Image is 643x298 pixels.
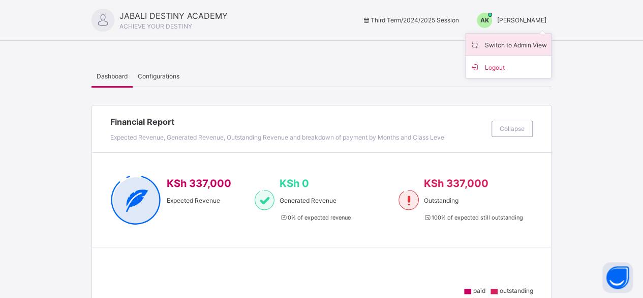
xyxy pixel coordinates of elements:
[500,287,533,294] span: outstanding
[500,124,525,133] span: Collapse
[362,16,459,24] span: session/term information
[167,177,231,189] span: KSh 337,000
[280,196,350,205] span: Generated Revenue
[110,176,162,225] img: expected-2.4343d3e9d0c965b919479240f3db56ac.svg
[466,56,551,78] li: dropdown-list-item-buttom-1
[424,214,523,221] span: 100 % of expected still outstanding
[119,22,192,30] span: ACHIEVE YOUR DESTINY
[110,133,446,141] span: Expected Revenue, Generated Revenue, Outstanding Revenue and breakdown of payment by Months and C...
[167,196,231,205] span: Expected Revenue
[424,177,488,189] span: KSh 337,000
[280,177,309,189] span: KSh 0
[470,38,547,51] span: Switch to Admin View
[480,16,489,25] span: AK
[466,34,551,56] li: dropdown-list-item-name-0
[473,287,485,294] span: paid
[119,10,228,22] span: JABALI DESTINY ACADEMY
[280,214,350,221] span: 0 % of expected revenue
[110,116,486,128] span: Financial Report
[97,72,128,81] span: Dashboard
[399,176,419,225] img: outstanding-1.146d663e52f09953f639664a84e30106.svg
[470,60,547,74] span: Logout
[602,262,633,293] button: Open asap
[138,72,179,81] span: Configurations
[424,196,523,205] span: Outstanding
[255,176,275,225] img: paid-1.3eb1404cbcb1d3b736510a26bbfa3ccb.svg
[497,16,546,24] span: [PERSON_NAME]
